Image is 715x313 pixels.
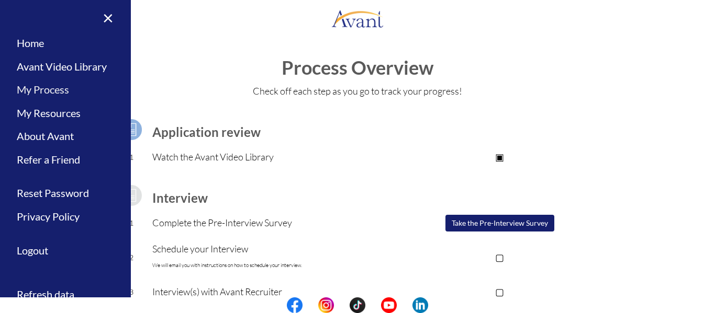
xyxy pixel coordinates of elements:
[318,297,334,313] img: in.png
[152,215,395,230] p: Complete the Pre-Interview Survey
[397,297,412,313] img: blank.png
[152,241,395,273] p: Schedule your Interview
[152,190,208,205] b: Interview
[334,297,350,313] img: blank.png
[110,279,153,305] td: 3
[445,215,554,231] button: Take the Pre-Interview Survey
[412,297,428,313] img: li.png
[152,124,261,140] b: Application review
[381,297,397,313] img: yt.png
[395,149,605,164] p: ▣
[303,297,318,313] img: blank.png
[10,57,705,78] h1: Process Overview
[118,117,144,143] img: icon-test.png
[395,284,605,299] p: ▢
[287,297,303,313] img: fb.png
[110,210,153,236] td: 1
[118,182,144,208] img: icon-test-grey.png
[152,149,395,164] p: Watch the Avant Video Library
[365,297,381,313] img: blank.png
[110,236,153,279] td: 2
[350,297,365,313] img: tt.png
[110,144,153,170] td: 1
[152,284,395,299] p: Interview(s) with Avant Recruiter
[10,84,705,98] p: Check off each step as you go to track your progress!
[331,3,384,34] img: logo.png
[152,262,302,269] font: We will email you with instructions on how to schedule your interview.
[395,250,605,264] p: ▢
